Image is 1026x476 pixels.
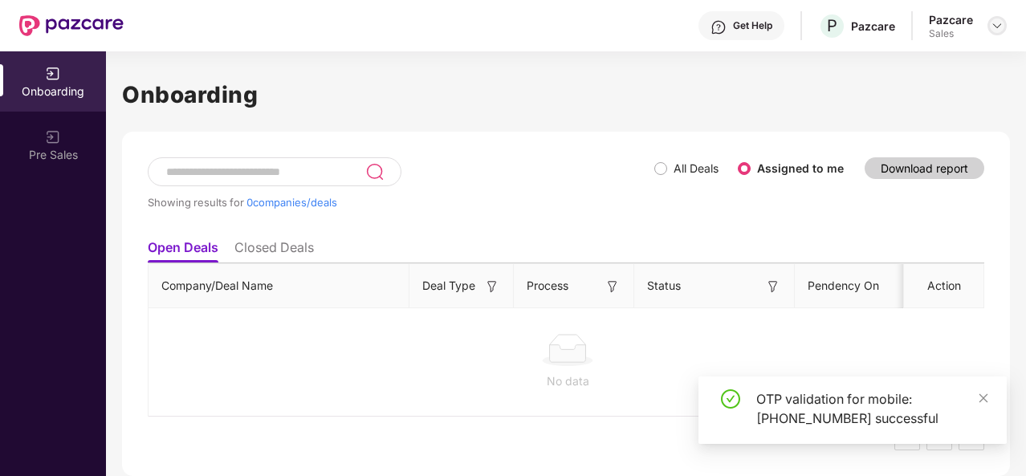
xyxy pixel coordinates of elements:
[422,277,475,295] span: Deal Type
[365,162,384,181] img: svg+xml;base64,PHN2ZyB3aWR0aD0iMjQiIGhlaWdodD0iMjUiIHZpZXdCb3g9IjAgMCAyNCAyNSIgZmlsbD0ibm9uZSIgeG...
[765,279,781,295] img: svg+xml;base64,PHN2ZyB3aWR0aD0iMTYiIGhlaWdodD0iMTYiIHZpZXdCb3g9IjAgMCAxNiAxNiIgZmlsbD0ibm9uZSIgeG...
[978,393,989,404] span: close
[45,129,61,145] img: svg+xml;base64,PHN2ZyB3aWR0aD0iMjAiIGhlaWdodD0iMjAiIHZpZXdCb3g9IjAgMCAyMCAyMCIgZmlsbD0ibm9uZSIgeG...
[991,19,1004,32] img: svg+xml;base64,PHN2ZyBpZD0iRHJvcGRvd24tMzJ4MzIiIHhtbG5zPSJodHRwOi8vd3d3LnczLm9yZy8yMDAwL3N2ZyIgd2...
[234,239,314,262] li: Closed Deals
[710,19,727,35] img: svg+xml;base64,PHN2ZyBpZD0iSGVscC0zMngzMiIgeG1sbnM9Imh0dHA6Ly93d3cudzMub3JnLzIwMDAvc3ZnIiB3aWR0aD...
[647,277,681,295] span: Status
[149,264,409,308] th: Company/Deal Name
[161,372,974,390] div: No data
[808,277,879,295] span: Pendency On
[246,196,337,209] span: 0 companies/deals
[756,389,987,428] div: OTP validation for mobile: [PHONE_NUMBER] successful
[122,77,1010,112] h1: Onboarding
[733,19,772,32] div: Get Help
[19,15,124,36] img: New Pazcare Logo
[827,16,837,35] span: P
[527,277,568,295] span: Process
[484,279,500,295] img: svg+xml;base64,PHN2ZyB3aWR0aD0iMTYiIGhlaWdodD0iMTYiIHZpZXdCb3g9IjAgMCAxNiAxNiIgZmlsbD0ibm9uZSIgeG...
[721,389,740,409] span: check-circle
[904,264,984,308] th: Action
[45,66,61,82] img: svg+xml;base64,PHN2ZyB3aWR0aD0iMjAiIGhlaWdodD0iMjAiIHZpZXdCb3g9IjAgMCAyMCAyMCIgZmlsbD0ibm9uZSIgeG...
[674,161,719,175] label: All Deals
[148,196,654,209] div: Showing results for
[757,161,844,175] label: Assigned to me
[929,27,973,40] div: Sales
[605,279,621,295] img: svg+xml;base64,PHN2ZyB3aWR0aD0iMTYiIGhlaWdodD0iMTYiIHZpZXdCb3g9IjAgMCAxNiAxNiIgZmlsbD0ibm9uZSIgeG...
[148,239,218,262] li: Open Deals
[865,157,984,179] button: Download report
[929,12,973,27] div: Pazcare
[851,18,895,34] div: Pazcare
